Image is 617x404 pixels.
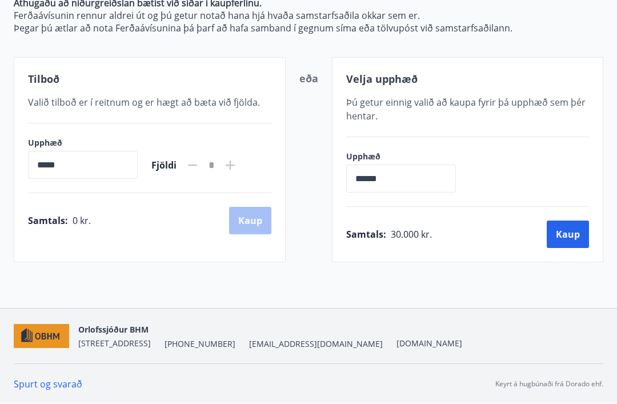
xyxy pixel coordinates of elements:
[14,378,82,390] a: Spurt og svarað
[28,137,138,149] label: Upphæð
[28,214,68,227] span: Samtals :
[78,324,149,335] span: Orlofssjóður BHM
[14,9,603,22] p: Ferðaávísunin rennur aldrei út og þú getur notað hana hjá hvaða samstarfsaðila okkar sem er.
[299,71,318,85] span: eða
[547,221,589,248] button: Kaup
[346,151,467,162] label: Upphæð
[73,214,91,227] span: 0 kr.
[28,72,59,86] span: Tilboð
[391,228,432,241] span: 30.000 kr.
[151,159,177,171] span: Fjöldi
[495,379,603,389] p: Keyrt á hugbúnaði frá Dorado ehf.
[28,96,260,109] span: Valið tilboð er í reitnum og er hægt að bæta við fjölda.
[346,72,418,86] span: Velja upphæð
[249,338,383,350] span: [EMAIL_ADDRESS][DOMAIN_NAME]
[165,338,235,350] span: [PHONE_NUMBER]
[78,338,151,349] span: [STREET_ADDRESS]
[14,22,603,34] p: Þegar þú ætlar að nota Ferðaávísunina þá þarf að hafa samband í gegnum síma eða tölvupóst við sam...
[14,324,69,349] img: c7HIBRK87IHNqKbXD1qOiSZFdQtg2UzkX3TnRQ1O.png
[346,228,386,241] span: Samtals :
[346,96,586,122] span: Þú getur einnig valið að kaupa fyrir þá upphæð sem þér hentar.
[396,338,462,349] a: [DOMAIN_NAME]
